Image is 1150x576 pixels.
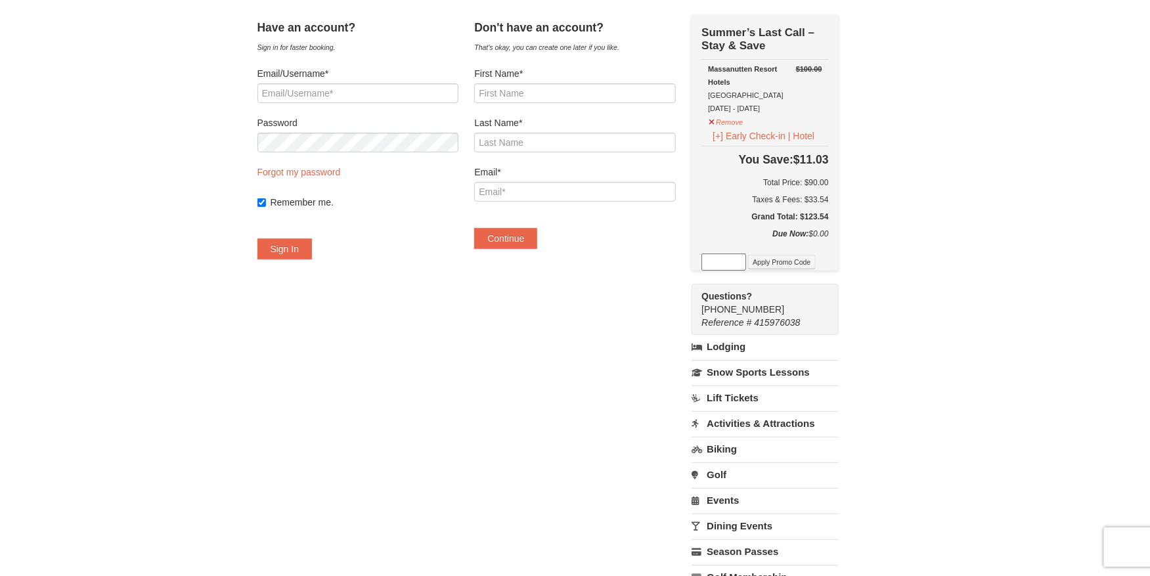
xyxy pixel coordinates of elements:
label: First Name* [474,67,675,80]
input: First Name [474,83,675,103]
a: Forgot my password [257,167,341,177]
span: [PHONE_NUMBER] [701,290,814,315]
input: Last Name [474,133,675,152]
button: Remove [708,112,743,129]
h5: Grand Total: $123.54 [701,210,828,223]
label: Password [257,116,458,129]
h6: Total Price: $90.00 [701,176,828,189]
span: Reference # [701,317,751,328]
span: 415976038 [755,317,801,328]
input: Email/Username* [257,83,458,103]
label: Email* [474,166,675,179]
strong: Questions? [701,291,752,301]
h4: $11.03 [701,153,828,166]
label: Remember me. [271,196,458,209]
button: [+] Early Check-in | Hotel [708,129,819,143]
a: Biking [692,437,838,461]
input: Email* [474,182,675,202]
strong: Due Now: [772,229,808,238]
del: $100.00 [796,65,822,73]
label: Email/Username* [257,67,458,80]
button: Sign In [257,238,313,259]
a: Golf [692,462,838,487]
a: Events [692,488,838,512]
div: Sign in for faster booking. [257,41,458,54]
label: Last Name* [474,116,675,129]
a: Snow Sports Lessons [692,360,838,384]
div: That's okay, you can create one later if you like. [474,41,675,54]
a: Dining Events [692,514,838,538]
strong: Massanutten Resort Hotels [708,65,777,86]
div: $0.00 [701,227,828,254]
span: You Save: [739,153,793,166]
h4: Don't have an account? [474,21,675,34]
button: Continue [474,228,537,249]
button: Apply Promo Code [748,255,815,269]
a: Lodging [692,335,838,359]
strong: Summer’s Last Call – Stay & Save [701,26,814,52]
div: [GEOGRAPHIC_DATA] [DATE] - [DATE] [708,62,822,115]
a: Season Passes [692,539,838,564]
div: Taxes & Fees: $33.54 [701,193,828,206]
a: Activities & Attractions [692,411,838,435]
a: Lift Tickets [692,386,838,410]
h4: Have an account? [257,21,458,34]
